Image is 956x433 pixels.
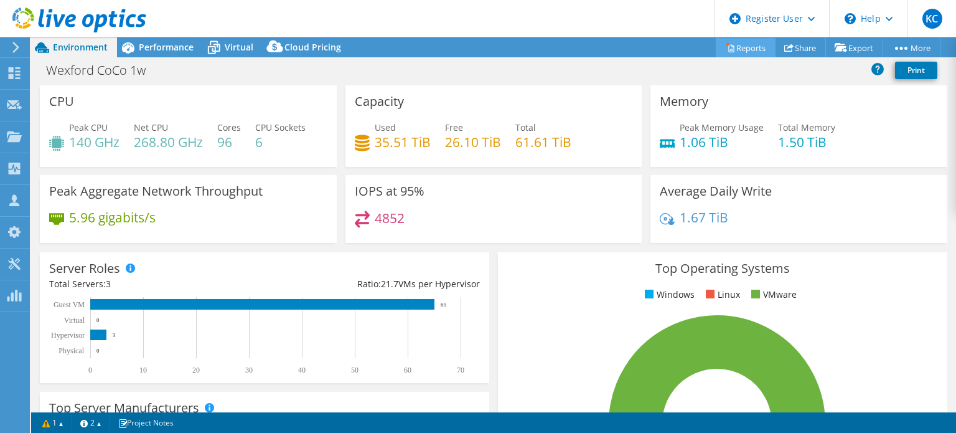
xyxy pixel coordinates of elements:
h3: Memory [660,95,708,108]
text: 50 [351,366,358,374]
span: Virtual [225,41,253,53]
h3: Server Roles [49,262,120,275]
span: Free [445,121,463,133]
h4: 5.96 gigabits/s [69,211,156,224]
h3: Average Daily Write [660,184,772,198]
text: 60 [404,366,411,374]
h3: Capacity [355,95,404,108]
span: Total [515,121,536,133]
span: Total Memory [778,121,835,133]
li: Windows [642,288,695,302]
h3: Top Server Manufacturers [49,401,199,415]
span: 3 [106,278,111,290]
h3: IOPS at 95% [355,184,424,198]
h4: 268.80 GHz [134,135,203,149]
span: Performance [139,41,194,53]
li: Linux [703,288,740,302]
h4: 4852 [375,211,405,225]
a: Reports [716,38,776,57]
a: 1 [34,415,72,431]
svg: \n [845,13,856,24]
span: Peak Memory Usage [680,121,764,133]
text: 0 [88,366,92,374]
h3: Peak Aggregate Network Throughput [49,184,263,198]
span: Cores [217,121,241,133]
h4: 26.10 TiB [445,135,501,149]
text: Virtual [64,316,85,325]
a: Share [775,38,826,57]
h3: CPU [49,95,74,108]
h1: Wexford CoCo 1w [40,64,165,77]
span: Environment [53,41,108,53]
text: 10 [139,366,147,374]
a: More [883,38,940,57]
a: Project Notes [110,415,182,431]
h4: 1.50 TiB [778,135,835,149]
span: Cloud Pricing [284,41,341,53]
text: Physical [59,346,84,355]
span: KC [922,9,942,29]
span: CPU Sockets [255,121,306,133]
span: Net CPU [134,121,168,133]
h4: 61.61 TiB [515,135,571,149]
text: 30 [245,366,253,374]
a: Export [825,38,883,57]
h4: 1.06 TiB [680,135,764,149]
span: 21.7 [381,278,398,290]
a: 2 [72,415,110,431]
div: Total Servers: [49,277,265,291]
span: Used [375,121,396,133]
span: Peak CPU [69,121,108,133]
text: 40 [298,366,306,374]
h4: 96 [217,135,241,149]
h3: Top Operating Systems [507,262,938,275]
text: 0 [96,317,100,323]
text: 3 [113,332,116,338]
text: 65 [441,302,447,308]
div: Ratio: VMs per Hypervisor [265,277,480,291]
text: 0 [96,348,100,354]
a: Print [895,62,937,79]
text: 20 [192,366,200,374]
text: Guest VM [54,300,85,309]
h4: 140 GHz [69,135,119,149]
h4: 1.67 TiB [680,211,728,224]
text: 70 [457,366,464,374]
text: Hypervisor [51,331,85,340]
h4: 35.51 TiB [375,135,431,149]
h4: 6 [255,135,306,149]
li: VMware [748,288,797,302]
